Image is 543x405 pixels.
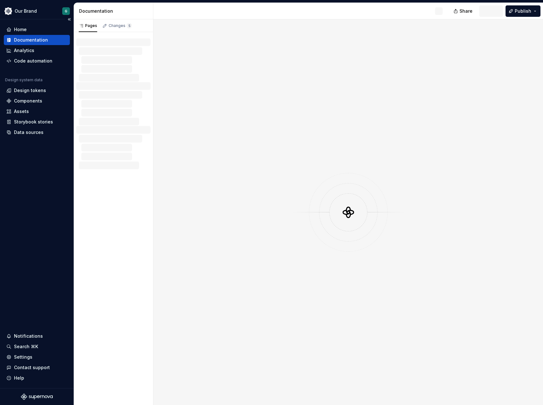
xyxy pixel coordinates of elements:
div: Contact support [14,364,50,371]
span: Publish [515,8,531,14]
svg: Supernova Logo [21,394,53,400]
div: Changes [109,23,132,28]
div: Assets [14,108,29,115]
div: Help [14,375,24,381]
button: Notifications [4,331,70,341]
div: Storybook stories [14,119,53,125]
div: Components [14,98,42,104]
button: Search ⌘K [4,342,70,352]
a: Analytics [4,45,70,56]
div: Documentation [79,8,151,14]
div: Data sources [14,129,44,136]
div: Design tokens [14,87,46,94]
a: Assets [4,106,70,116]
div: Home [14,26,27,33]
div: Code automation [14,58,52,64]
a: Home [4,24,70,35]
button: Contact support [4,362,70,373]
div: G [65,9,67,14]
div: Analytics [14,47,34,54]
img: 344848e3-ec3d-4aa0-b708-b8ed6430a7e0.png [4,7,12,15]
button: Help [4,373,70,383]
a: Data sources [4,127,70,137]
a: Design tokens [4,85,70,96]
div: Pages [79,23,97,28]
a: Settings [4,352,70,362]
div: Notifications [14,333,43,339]
button: Publish [506,5,540,17]
button: Our BrandG [1,4,72,18]
a: Code automation [4,56,70,66]
div: Search ⌘K [14,343,38,350]
div: Design system data [5,77,43,83]
div: Documentation [14,37,48,43]
a: Storybook stories [4,117,70,127]
div: Our Brand [15,8,37,14]
a: Components [4,96,70,106]
button: Share [450,5,477,17]
span: Share [459,8,473,14]
a: Documentation [4,35,70,45]
div: Settings [14,354,32,360]
span: 5 [127,23,132,28]
button: Collapse sidebar [65,15,74,24]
